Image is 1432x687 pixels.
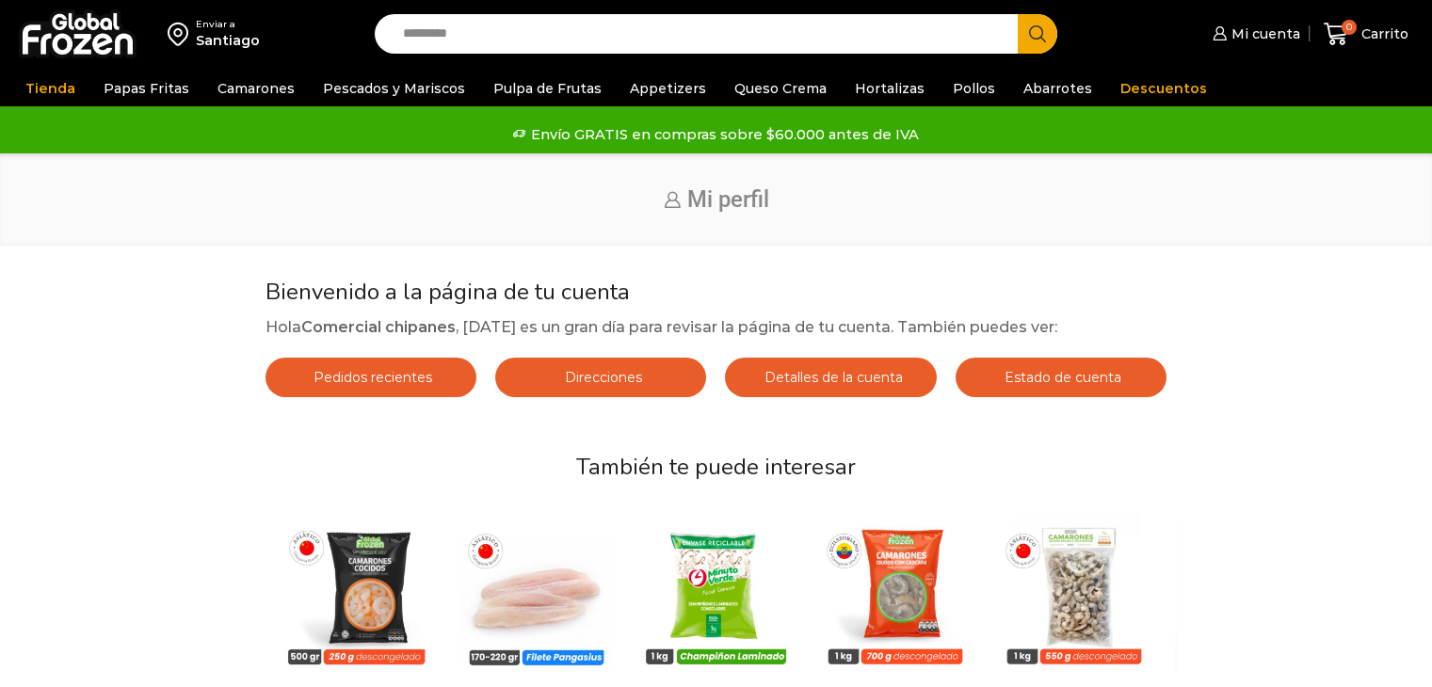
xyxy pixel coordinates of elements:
a: Pulpa de Frutas [484,71,611,106]
a: Camarones [208,71,304,106]
a: 0 Carrito [1319,12,1413,56]
a: Estado de cuenta [956,358,1167,397]
a: Descuentos [1111,71,1216,106]
a: Detalles de la cuenta [725,358,936,397]
span: Estado de cuenta [1000,369,1121,386]
span: También te puede interesar [576,452,856,482]
span: Direcciones [560,369,642,386]
span: Bienvenido a la página de tu cuenta [265,277,630,307]
a: Pescados y Mariscos [314,71,475,106]
a: Queso Crema [725,71,836,106]
a: Direcciones [495,358,706,397]
a: Hortalizas [845,71,934,106]
a: Abarrotes [1014,71,1102,106]
a: Pedidos recientes [265,358,476,397]
div: Enviar a [196,18,260,31]
span: Mi perfil [687,186,769,213]
div: Santiago [196,31,260,50]
a: Tienda [16,71,85,106]
span: Detalles de la cuenta [760,369,903,386]
span: 0 [1342,20,1357,35]
p: Hola , [DATE] es un gran día para revisar la página de tu cuenta. También puedes ver: [265,315,1167,340]
span: Carrito [1357,24,1408,43]
span: Mi cuenta [1227,24,1300,43]
img: address-field-icon.svg [168,18,196,50]
span: Pedidos recientes [309,369,432,386]
a: Mi cuenta [1208,15,1300,53]
a: Appetizers [620,71,716,106]
a: Pollos [943,71,1005,106]
button: Search button [1018,14,1057,54]
a: Papas Fritas [94,71,199,106]
strong: Comercial chipanes [301,318,456,336]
